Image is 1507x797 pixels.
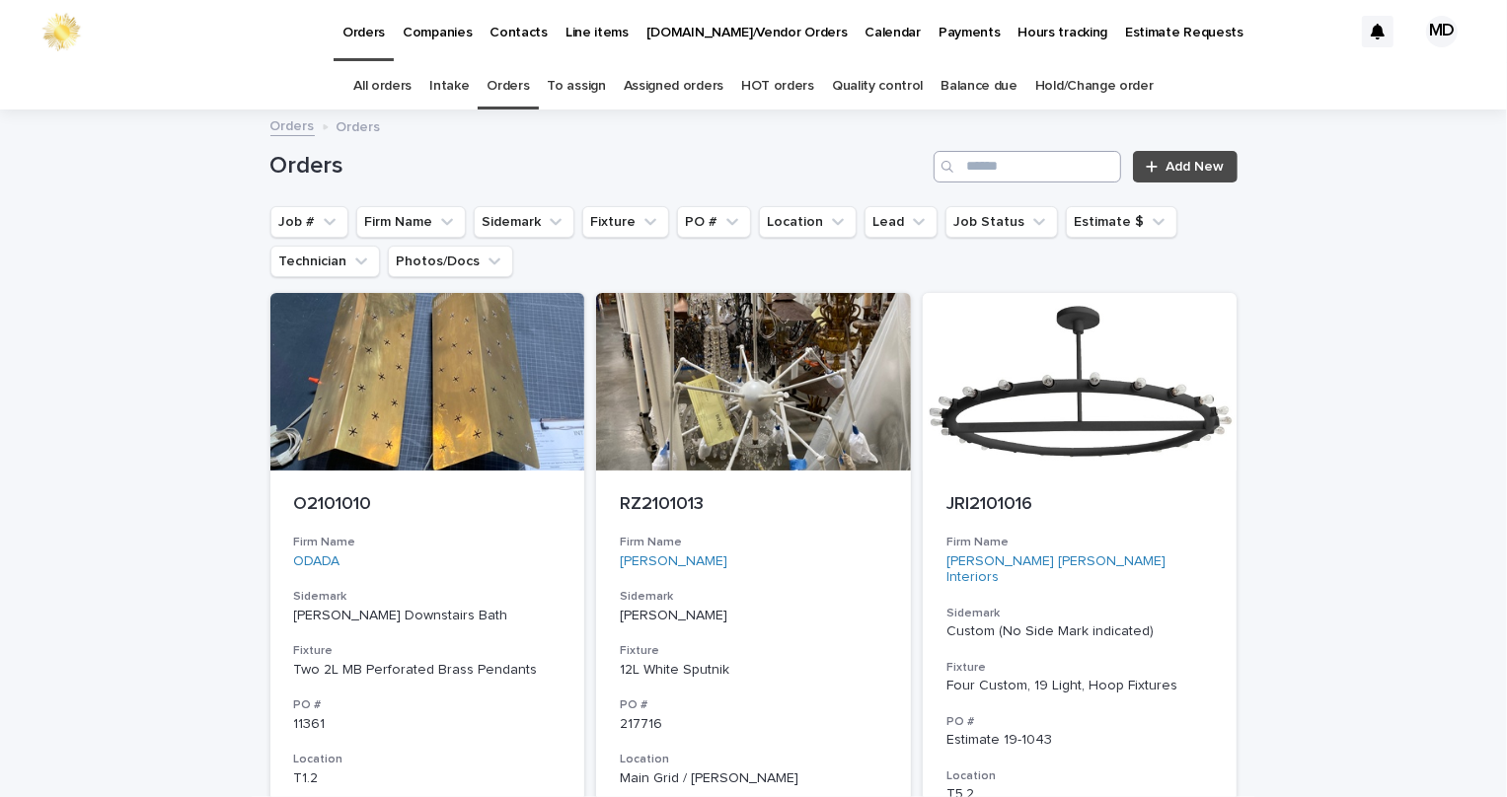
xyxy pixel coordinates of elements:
[620,716,887,733] p: 217716
[620,589,887,605] h3: Sidemark
[620,770,887,787] p: Main Grid / [PERSON_NAME]
[294,608,562,624] p: [PERSON_NAME] Downstairs Bath
[620,697,887,713] h3: PO #
[620,752,887,767] h3: Location
[946,768,1214,784] h3: Location
[474,206,574,238] button: Sidemark
[294,662,562,679] div: Two 2L MB Perforated Brass Pendants
[388,246,513,277] button: Photos/Docs
[865,206,938,238] button: Lead
[620,662,887,679] div: 12L White Sputnik
[620,608,887,624] p: [PERSON_NAME]
[677,206,751,238] button: PO #
[934,151,1121,182] input: Search
[294,494,562,516] p: O2101010
[270,206,348,238] button: Job #
[620,494,887,516] p: RZ2101013
[294,697,562,713] h3: PO #
[294,589,562,605] h3: Sidemark
[294,770,562,787] p: T1.2
[759,206,857,238] button: Location
[620,643,887,659] h3: Fixture
[294,553,340,570] a: ODADA
[1035,63,1154,109] a: Hold/Change order
[270,246,380,277] button: Technician
[946,660,1214,676] h3: Fixture
[946,623,1214,640] p: Custom (No Side Mark indicated)
[356,206,466,238] button: Firm Name
[582,206,669,238] button: Fixture
[620,535,887,550] h3: Firm Name
[294,643,562,659] h3: Fixture
[294,716,562,733] p: 11361
[1426,16,1458,47] div: MD
[270,113,315,136] a: Orders
[1167,160,1225,174] span: Add New
[946,714,1214,730] h3: PO #
[353,63,412,109] a: All orders
[624,63,723,109] a: Assigned orders
[620,553,727,570] a: [PERSON_NAME]
[741,63,814,109] a: HOT orders
[39,12,83,51] img: 0ffKfDbyRa2Iv8hnaAqg
[1133,151,1237,182] a: Add New
[946,678,1214,694] div: Four Custom, 19 Light, Hoop Fixtures
[832,63,923,109] a: Quality control
[294,535,562,550] h3: Firm Name
[429,63,469,109] a: Intake
[270,152,927,181] h1: Orders
[294,752,562,767] h3: Location
[548,63,606,109] a: To assign
[945,206,1058,238] button: Job Status
[946,535,1214,550] h3: Firm Name
[1066,206,1177,238] button: Estimate $
[946,553,1214,587] a: [PERSON_NAME] [PERSON_NAME] Interiors
[487,63,529,109] a: Orders
[946,606,1214,621] h3: Sidemark
[946,732,1214,749] p: Estimate 19-1043
[946,494,1214,516] p: JRI2101016
[941,63,1017,109] a: Balance due
[337,114,381,136] p: Orders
